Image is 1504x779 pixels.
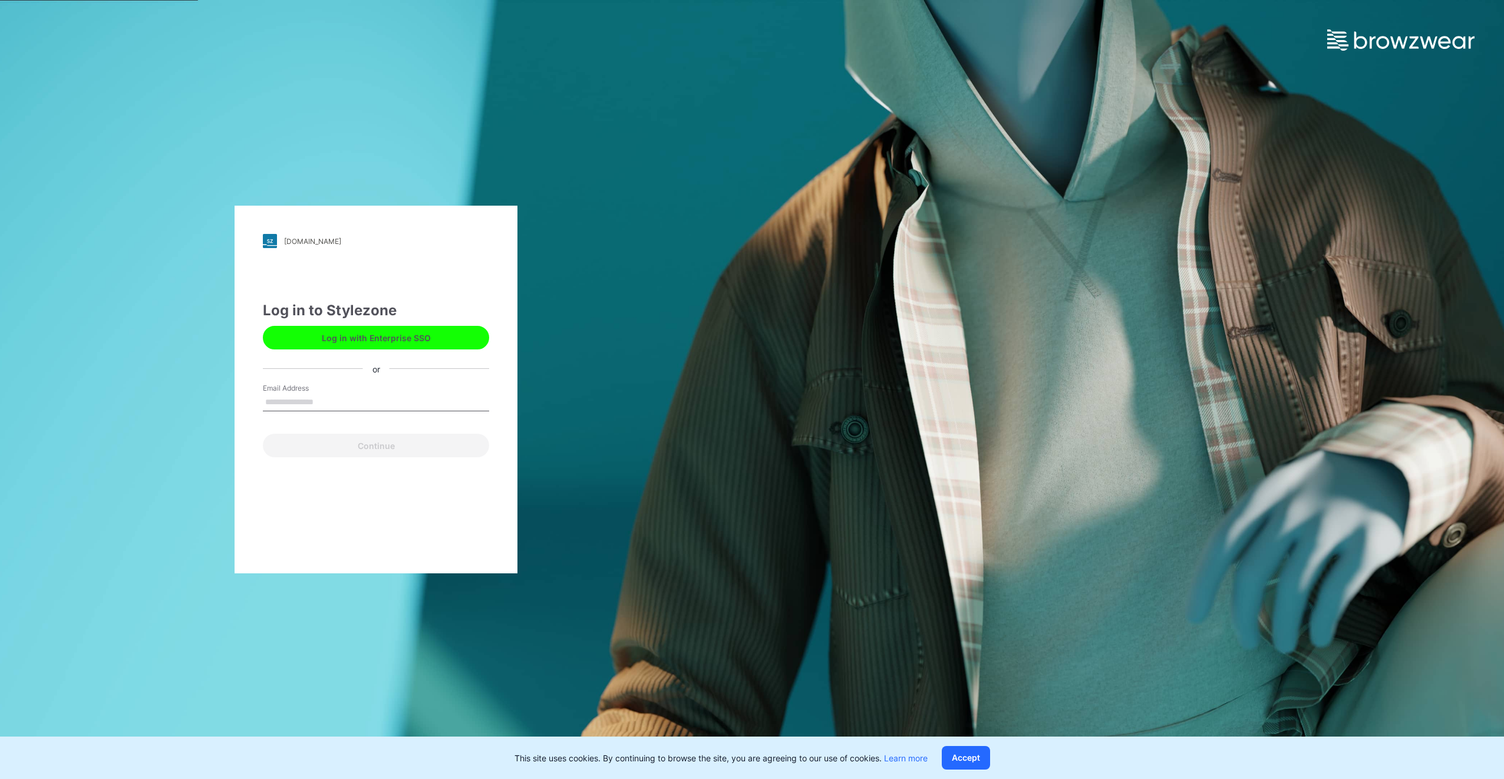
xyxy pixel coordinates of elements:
[514,752,928,764] p: This site uses cookies. By continuing to browse the site, you are agreeing to our use of cookies.
[263,300,489,321] div: Log in to Stylezone
[884,753,928,763] a: Learn more
[363,362,390,375] div: or
[263,383,345,394] label: Email Address
[1327,29,1475,51] img: browzwear-logo.e42bd6dac1945053ebaf764b6aa21510.svg
[284,237,341,246] div: [DOMAIN_NAME]
[263,234,489,248] a: [DOMAIN_NAME]
[942,746,990,770] button: Accept
[263,326,489,349] button: Log in with Enterprise SSO
[263,234,277,248] img: stylezone-logo.562084cfcfab977791bfbf7441f1a819.svg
